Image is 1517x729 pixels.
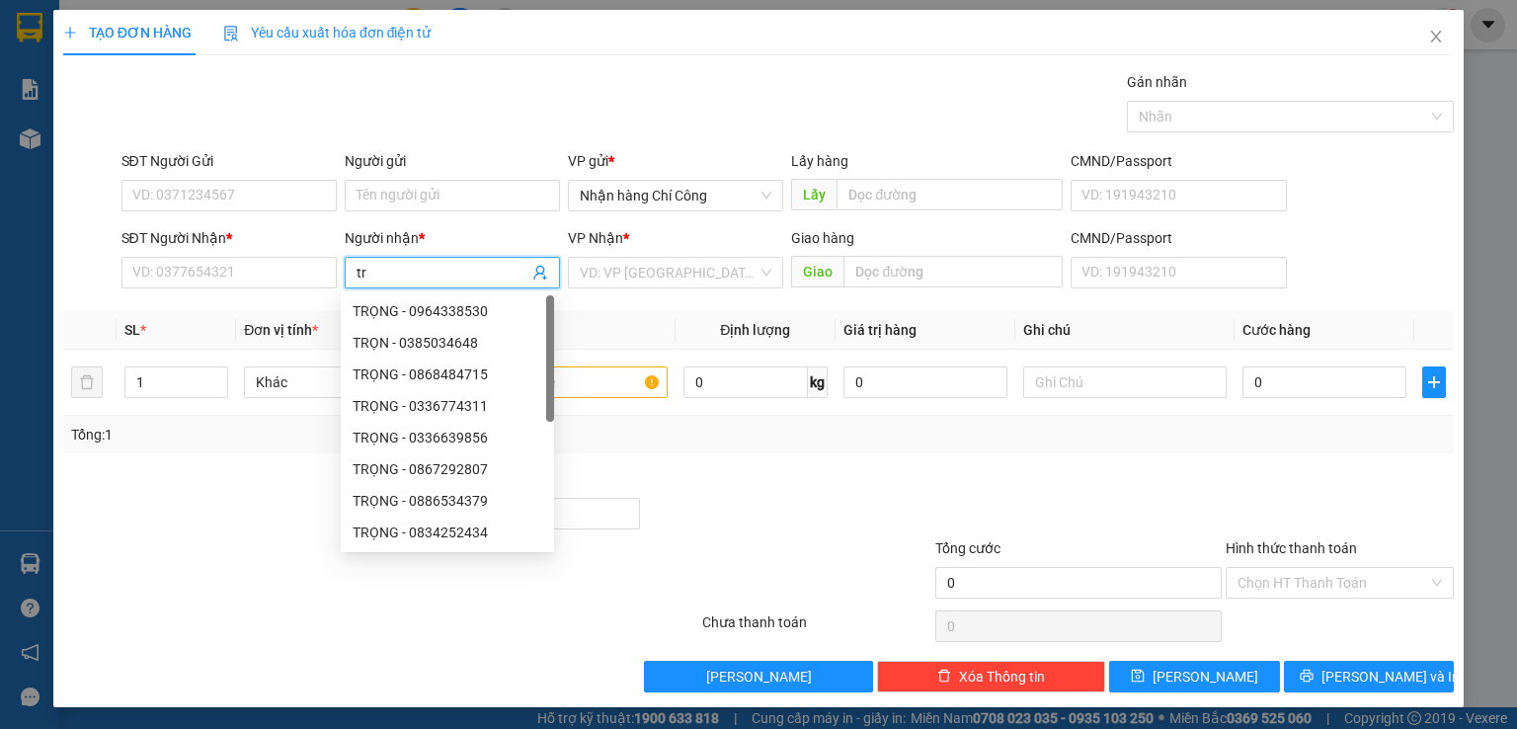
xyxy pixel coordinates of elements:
div: Tổng: 1 [71,424,587,445]
input: Dọc đường [843,256,1063,287]
div: SĐT Người Nhận [121,227,337,249]
span: printer [1300,669,1314,685]
button: plus [1422,366,1446,398]
div: Chưa thanh toán [700,611,932,646]
span: Lấy [791,179,837,210]
div: TRỌNG - 0964338530 [341,295,554,327]
span: delete [937,669,951,685]
button: save[PERSON_NAME] [1109,661,1280,692]
span: VP Nhận [568,230,623,246]
div: CMND/Passport [1071,227,1286,249]
span: user-add [532,265,548,281]
span: TẠO ĐƠN HÀNG [63,25,192,40]
div: SĐT Người Gửi [121,150,337,172]
span: Giá trị hàng [843,322,917,338]
button: Close [1408,10,1464,65]
input: Ghi Chú [1023,366,1227,398]
div: TRỌNG - 0964338530 [353,300,542,322]
span: Nhận hàng Chí Công [580,181,771,210]
div: TRỌNG - 0867292807 [353,458,542,480]
label: Gán nhãn [1127,74,1187,90]
button: deleteXóa Thông tin [877,661,1105,692]
div: TRỌNG - 0868484715 [341,359,554,390]
span: SL [124,322,140,338]
input: Dọc đường [837,179,1063,210]
span: Xóa Thông tin [959,666,1045,688]
span: plus [63,26,77,40]
div: CMND/Passport [1071,150,1286,172]
button: delete [71,366,103,398]
div: TRỌNG - 0336774311 [341,390,554,422]
span: plus [1423,374,1445,390]
div: Người gửi [345,150,560,172]
span: [PERSON_NAME] [706,666,812,688]
input: 0 [843,366,1007,398]
div: TRỌNG - 0834252434 [341,517,554,548]
div: VP gửi [568,150,783,172]
span: [PERSON_NAME] và In [1321,666,1460,688]
div: TRỌNG - 0336774311 [353,395,542,417]
div: TRỌN - 0385034648 [353,332,542,354]
input: VD: Bàn, Ghế [464,366,668,398]
span: Tổng cước [935,540,1000,556]
div: TRỌNG - 0886534379 [341,485,554,517]
span: Cước hàng [1242,322,1311,338]
div: TRỌNG - 0336639856 [353,427,542,448]
span: Định lượng [720,322,790,338]
img: icon [223,26,239,41]
div: TRỌNG - 0867292807 [341,453,554,485]
span: close [1428,29,1444,44]
button: [PERSON_NAME] [644,661,872,692]
button: printer[PERSON_NAME] và In [1284,661,1455,692]
span: Giao [791,256,843,287]
span: [PERSON_NAME] [1153,666,1258,688]
label: Hình thức thanh toán [1226,540,1357,556]
span: Yêu cầu xuất hóa đơn điện tử [223,25,432,40]
div: TRỌNG - 0868484715 [353,364,542,385]
span: Đơn vị tính [244,322,318,338]
span: Lấy hàng [791,153,848,169]
span: Khác [256,367,436,397]
div: Người nhận [345,227,560,249]
span: kg [808,366,828,398]
span: Giao hàng [791,230,854,246]
div: TRỌNG - 0834252434 [353,522,542,543]
th: Ghi chú [1015,311,1235,350]
div: TRỌN - 0385034648 [341,327,554,359]
div: TRỌNG - 0886534379 [353,490,542,512]
span: save [1131,669,1145,685]
div: TRỌNG - 0336639856 [341,422,554,453]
